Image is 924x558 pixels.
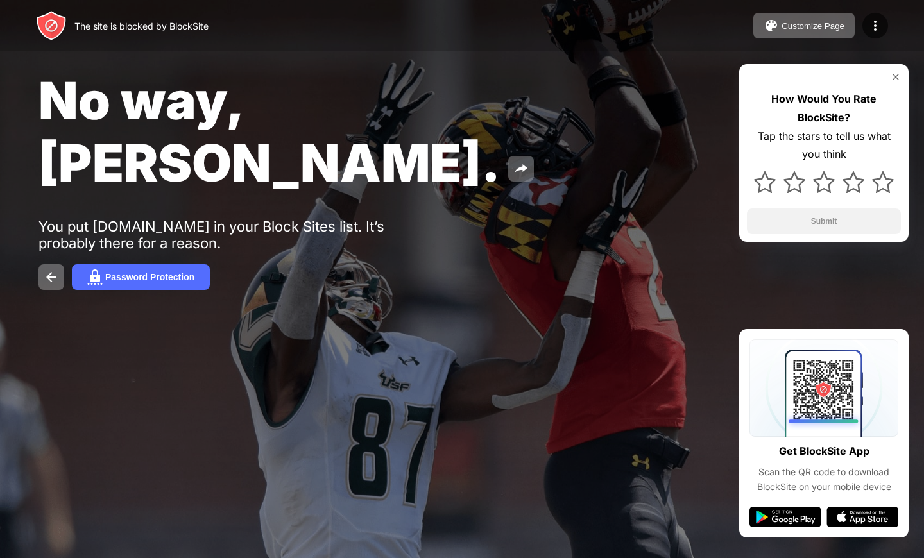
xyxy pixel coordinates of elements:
button: Password Protection [72,264,210,290]
img: rate-us-close.svg [891,72,901,82]
img: pallet.svg [764,18,779,33]
div: Get BlockSite App [779,442,869,461]
img: star.svg [843,171,864,193]
div: You put [DOMAIN_NAME] in your Block Sites list. It’s probably there for a reason. [38,218,435,251]
div: The site is blocked by BlockSite [74,21,209,31]
img: menu-icon.svg [868,18,883,33]
button: Customize Page [753,13,855,38]
img: star.svg [872,171,894,193]
img: app-store.svg [826,507,898,527]
img: password.svg [87,269,103,285]
img: star.svg [813,171,835,193]
span: No way, [PERSON_NAME]. [38,69,501,194]
img: back.svg [44,269,59,285]
div: Scan the QR code to download BlockSite on your mobile device [749,465,898,494]
img: header-logo.svg [36,10,67,41]
div: Tap the stars to tell us what you think [747,127,901,164]
img: qrcode.svg [749,339,898,437]
img: share.svg [513,161,529,176]
img: star.svg [754,171,776,193]
button: Submit [747,208,901,234]
div: How Would You Rate BlockSite? [747,90,901,127]
div: Customize Page [782,21,844,31]
div: Password Protection [105,272,194,282]
img: star.svg [783,171,805,193]
img: google-play.svg [749,507,821,527]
